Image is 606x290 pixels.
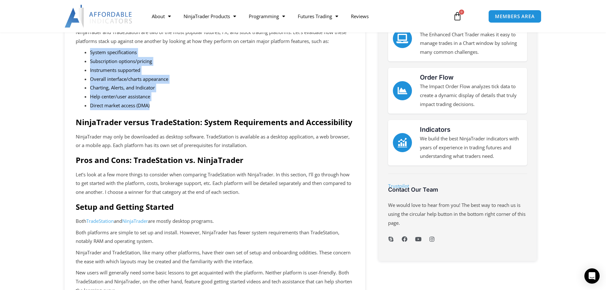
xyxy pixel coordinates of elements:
li: Direct market access (DMA) [90,101,354,110]
a: NinjaTrader [122,218,148,224]
a: Trustpilot [388,183,409,189]
p: The Enhanced Chart Trader makes it easy to manage trades in a Chart window by solving many common... [420,30,522,57]
li: Charting, Alerts, and Indicator [90,83,354,92]
p: NinjaTrader may only be downloaded as desktop software. TradeStation is available as a desktop ap... [76,132,354,150]
a: MEMBERS AREA [488,10,541,23]
li: Subscription options/pricing [90,57,354,66]
nav: Menu [145,9,446,24]
h2: Setup and Getting Started [76,202,354,212]
a: Programming [242,9,291,24]
p: Both platforms are simple to set up and install. However, NinjaTrader has fewer system requiremen... [76,228,354,246]
a: Futures Trading [291,9,345,24]
p: We build the best NinjaTrader indicators with years of experience in trading futures and understa... [420,134,522,161]
a: Reviews [345,9,375,24]
li: Help center/user assistance [90,92,354,101]
a: TradeStation [86,218,114,224]
p: Let’s look at a few more things to consider when comparing TradeStation with NinjaTrader. In this... [76,170,354,197]
img: LogoAI | Affordable Indicators – NinjaTrader [65,5,133,28]
a: Indicators [393,133,412,152]
a: 0 [443,7,471,25]
p: We would love to hear from you! The best way to reach us is using the circular help button in the... [388,201,527,228]
h3: Contact Our Team [388,186,527,193]
p: The Impact Order Flow analyzes tick data to create a dynamic display of details that truly impact... [420,82,522,109]
li: Instruments supported [90,66,354,75]
div: Open Intercom Messenger [584,268,600,284]
a: Indicators [420,126,450,133]
p: Both and are mostly desktop programs. [76,217,354,226]
li: Overall interface/charts appearance [90,75,354,84]
a: Order Flow [420,74,454,81]
h2: Pros and Cons: TradeStation vs. NinjaTrader [76,155,354,165]
a: NinjaTrader Products [177,9,242,24]
p: NinjaTrader and TradeStation are two of the most popular futures, FX, and stock trading platforms... [76,28,354,46]
a: About [145,9,177,24]
a: Chart Trader [393,29,412,48]
span: MEMBERS AREA [495,14,535,19]
a: Order Flow [393,81,412,100]
li: System specifications [90,48,354,57]
span: 0 [459,10,464,15]
p: NinjaTrader and TradeStation, like many other platforms, have their own set of setup and onboardi... [76,248,354,266]
h2: NinjaTrader versus TradeStation: System Requirements and Accessibility [76,117,354,127]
